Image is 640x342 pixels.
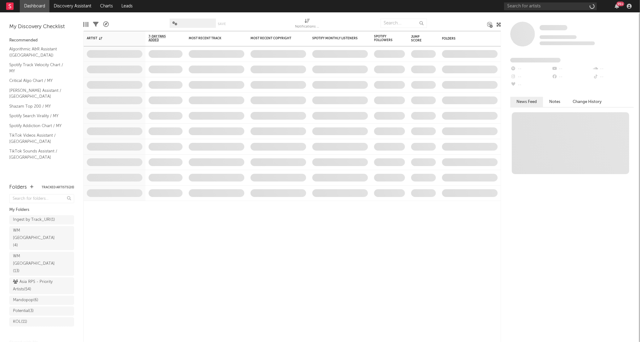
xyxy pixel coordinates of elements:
[42,186,74,189] button: Tracked Artists(20)
[551,65,592,73] div: --
[9,132,68,145] a: TikTok Videos Assistant / [GEOGRAPHIC_DATA]
[510,65,551,73] div: --
[9,46,68,58] a: Algorithmic A&R Assistant ([GEOGRAPHIC_DATA])
[540,35,577,39] span: Tracking Since: [DATE]
[13,297,38,304] div: Mandopop ( 6 )
[87,36,133,40] div: Artist
[9,206,74,214] div: My Folders
[9,37,74,44] div: Recommended
[9,296,74,305] a: Mandopop(6)
[442,37,488,41] div: Folders
[13,307,34,315] div: Potential ( 3 )
[9,317,74,327] a: KOL(11)
[540,25,567,31] a: Some Artist
[13,216,55,224] div: Ingest by Track_URI ( 1 )
[9,194,74,203] input: Search for folders...
[9,77,68,84] a: Critical Algo Chart / MY
[251,36,297,40] div: Most Recent Copyright
[543,97,566,107] button: Notes
[9,62,68,74] a: Spotify Track Velocity Chart / MY
[593,73,634,81] div: --
[9,87,68,100] a: [PERSON_NAME] Assistant / [GEOGRAPHIC_DATA]
[9,113,68,119] a: Spotify Search Virality / MY
[510,73,551,81] div: --
[9,226,74,250] a: WM [GEOGRAPHIC_DATA](4)
[9,277,74,294] a: Asia RPS - Priority Artists(54)
[615,4,619,9] button: 99+
[9,306,74,316] a: Potential(3)
[13,253,57,275] div: WM [GEOGRAPHIC_DATA] ( 13 )
[9,184,27,191] div: Folders
[83,15,88,33] div: Edit Columns
[504,2,597,10] input: Search for artists
[381,19,427,28] input: Search...
[566,97,608,107] button: Change History
[510,97,543,107] button: News Feed
[189,36,235,40] div: Most Recent Track
[13,227,57,249] div: WM [GEOGRAPHIC_DATA] ( 4 )
[103,15,109,33] div: A&R Pipeline
[9,215,74,224] a: Ingest by Track_URI(1)
[551,73,592,81] div: --
[13,278,57,293] div: Asia RPS - Priority Artists ( 54 )
[93,15,99,33] div: Filters
[9,148,68,160] a: TikTok Sounds Assistant / [GEOGRAPHIC_DATA]
[13,318,27,326] div: KOL ( 11 )
[9,23,74,31] div: My Discovery Checklist
[374,35,396,42] div: Spotify Followers
[510,58,561,62] span: Fans Added by Platform
[411,35,427,42] div: Jump Score
[9,103,68,110] a: Shazam Top 200 / MY
[617,2,624,6] div: 99 +
[593,65,634,73] div: --
[149,35,173,42] span: 7-Day Fans Added
[312,36,359,40] div: Spotify Monthly Listeners
[540,25,567,30] span: Some Artist
[9,122,68,129] a: Spotify Addiction Chart / MY
[510,81,551,89] div: --
[9,252,74,276] a: WM [GEOGRAPHIC_DATA](13)
[218,22,226,26] button: Save
[540,41,595,45] span: 0 fans last week
[295,23,320,31] div: Notifications (Artist)
[295,15,320,33] div: Notifications (Artist)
